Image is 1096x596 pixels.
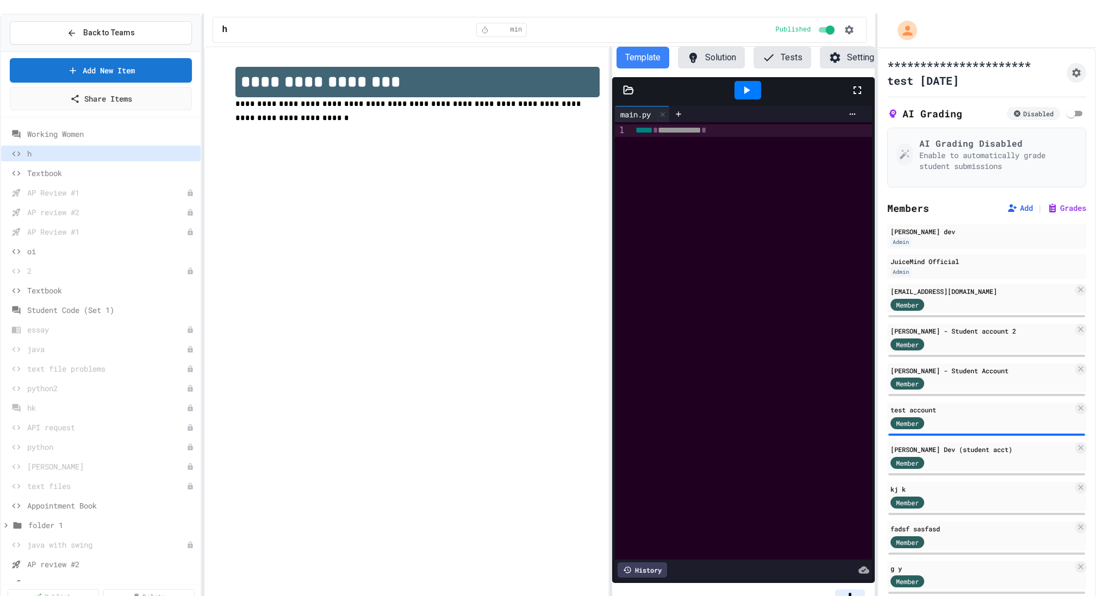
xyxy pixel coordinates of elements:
[753,47,811,68] button: Tests
[820,47,888,68] button: Settings
[27,441,186,453] span: python
[10,58,192,83] a: Add New Item
[27,324,186,335] span: essay
[27,461,186,472] span: [PERSON_NAME]
[27,578,196,589] span: AP Review #1
[890,267,911,277] div: Admin
[615,124,626,137] div: 1
[616,47,669,68] button: Template
[890,237,911,247] div: Admin
[1007,203,1033,214] button: Add
[1007,107,1060,120] div: Disabled
[1047,203,1086,214] button: Grades
[186,541,194,549] div: Unpublished
[896,576,919,586] span: Member
[28,519,196,531] span: folder 1
[27,480,186,492] span: text files
[896,379,919,388] span: Member
[186,228,194,236] div: Unpublished
[1037,202,1043,215] span: |
[27,187,186,198] span: AP Review #1
[186,209,194,216] div: Unpublished
[896,537,919,547] span: Member
[618,562,667,578] div: History
[27,500,196,511] span: Appointment Book
[1067,63,1086,83] button: Assignment Settings
[186,189,194,197] div: Unpublished
[27,343,186,355] span: java
[27,559,196,570] span: AP review #2
[919,150,1077,172] p: Enable to automatically grade student submissions
[890,256,1083,266] div: JuiceMind Official
[186,482,194,490] div: Unpublished
[887,106,962,121] h2: AI Grading
[27,285,196,296] span: Textbook
[83,27,135,39] span: Back to Teams
[10,21,192,45] button: Back to Teams
[890,326,1073,336] div: [PERSON_NAME] - Student account 2
[10,87,192,110] a: Share Items
[890,405,1073,415] div: test account
[615,106,670,122] div: main.py
[510,26,522,34] span: min
[919,137,1077,150] h3: AI Grading Disabled
[27,539,186,550] span: java with swing
[27,304,196,316] span: Student Code (Set 1)
[27,246,196,257] span: oi
[186,463,194,470] div: Unpublished
[27,167,196,179] span: Textbook
[896,418,919,428] span: Member
[890,563,1073,573] div: g y
[186,267,194,275] div: Unpublished
[186,424,194,431] div: Unpublished
[1064,107,1078,120] span: Enable AI Grading
[776,23,837,36] div: Content is published and visible to students
[222,23,227,36] span: h
[27,422,186,433] span: API request
[678,47,745,68] button: Solution
[27,402,186,413] span: hk
[776,26,811,34] span: Published
[1006,505,1085,551] iframe: chat widget
[890,286,1073,296] div: [EMAIL_ADDRESS][DOMAIN_NAME]
[886,18,920,43] div: My Account
[615,109,656,120] div: main.py
[186,385,194,392] div: Unpublished
[890,444,1073,454] div: [PERSON_NAME] Dev (student acct)
[186,346,194,353] div: Unpublished
[27,265,186,277] span: 2
[27,148,196,159] span: h
[186,443,194,451] div: Unpublished
[1050,553,1085,585] iframe: chat widget
[186,326,194,334] div: Unpublished
[896,498,919,507] span: Member
[890,484,1073,494] div: kj k
[887,200,929,216] h2: Members
[27,206,186,218] span: AP review #2
[27,226,186,237] span: AP Review #1
[896,340,919,349] span: Member
[186,365,194,373] div: Unpublished
[890,366,1073,375] div: [PERSON_NAME] - Student Account
[890,227,1083,236] div: [PERSON_NAME] dev
[27,363,186,374] span: text file problems
[27,382,186,394] span: python2
[896,458,919,468] span: Member
[890,524,1073,534] div: fadsf sasfasd
[186,404,194,412] div: Unpublished
[896,300,919,310] span: Member
[27,128,196,140] span: Working Women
